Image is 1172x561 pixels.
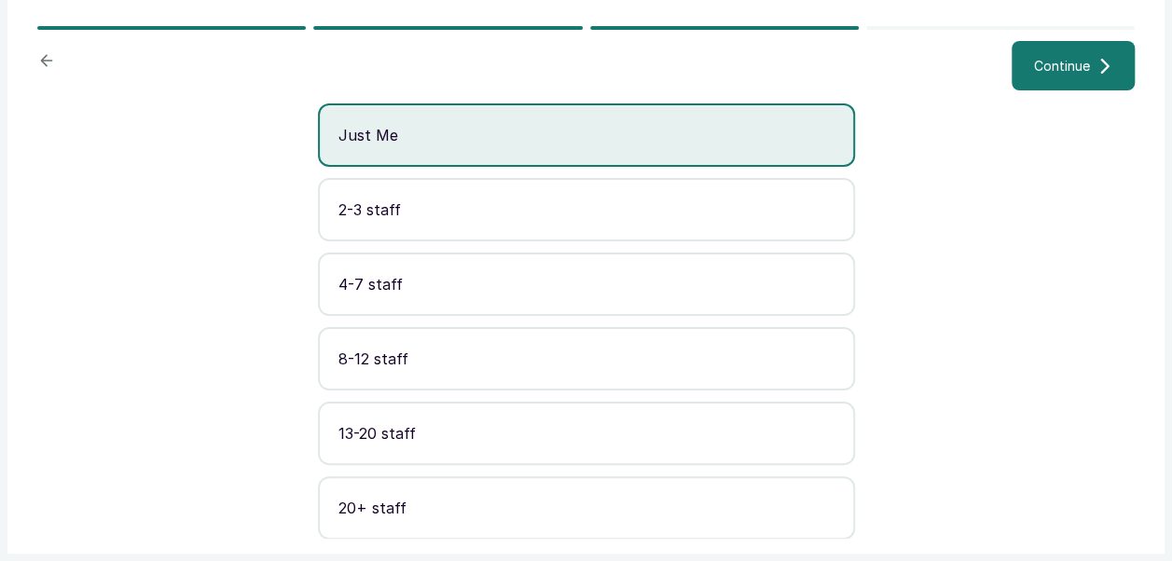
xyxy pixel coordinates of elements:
button: 13-20 staff [318,402,855,465]
p: 2-3 staff [338,198,834,221]
p: 8-12 staff [338,348,834,370]
button: 2-3 staff [318,178,855,241]
button: Just Me [318,103,855,167]
p: 4-7 staff [338,273,834,295]
span: Continue [1034,56,1090,75]
button: 20+ staff [318,476,855,540]
button: 8-12 staff [318,327,855,390]
p: 20+ staff [338,497,834,519]
button: Continue [1012,41,1135,90]
button: 4-7 staff [318,253,855,316]
p: 13-20 staff [338,422,834,445]
p: Just Me [338,124,834,146]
